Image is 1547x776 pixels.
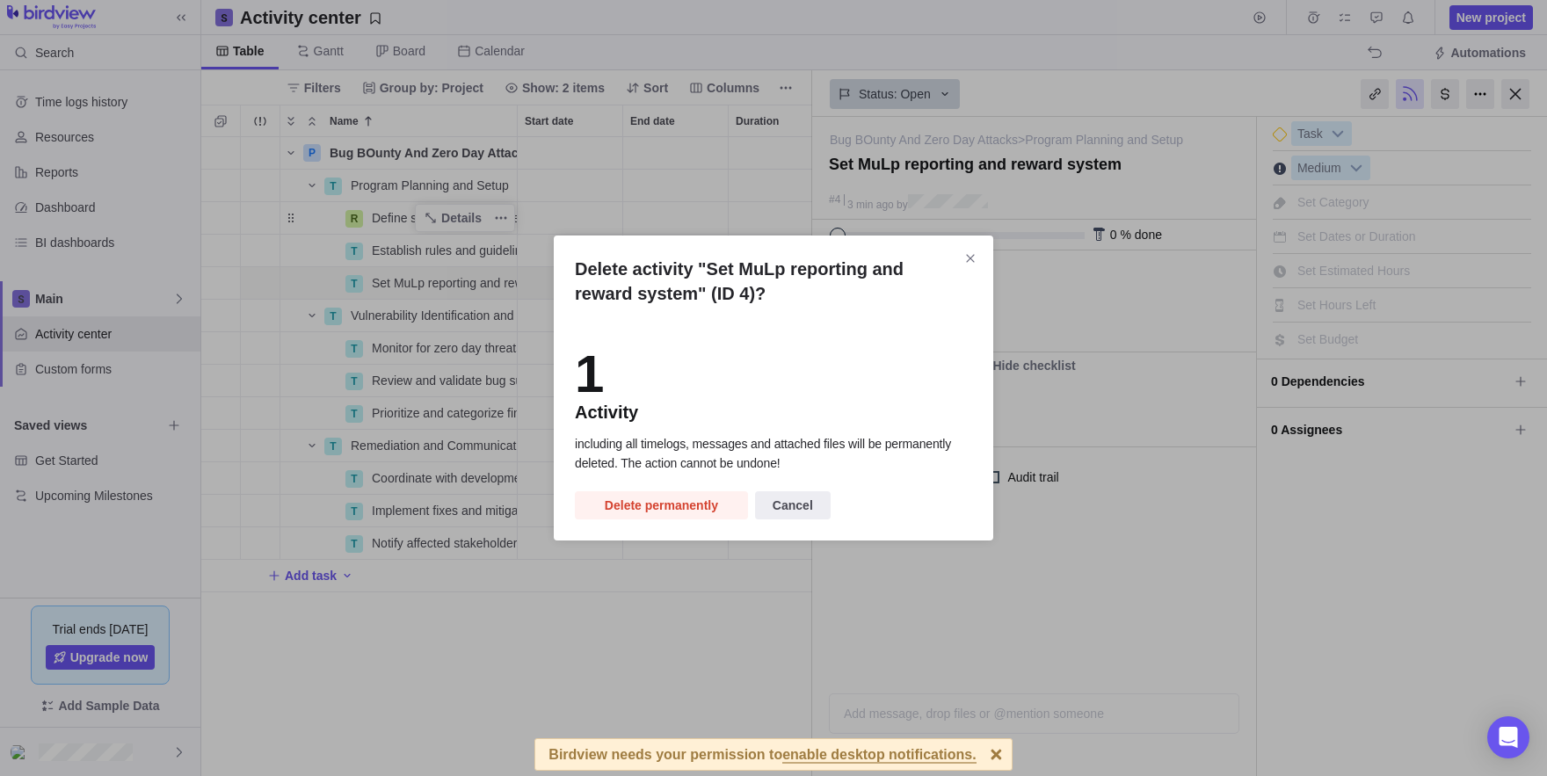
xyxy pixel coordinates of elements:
span: enable desktop notifications. [782,748,976,764]
div: Birdview needs your permission to [548,739,976,770]
span: Delete permanently [605,495,718,516]
div: Delete activity "Set MuLp reporting and reward system" (ID 4)? [554,236,993,541]
div: Activity [575,401,638,424]
span: Delete permanently [575,491,748,519]
p: including all timelogs, messages and attached files will be permanently deleted. The action canno... [575,434,972,474]
span: Cancel [773,495,813,516]
span: Cancel [755,491,831,519]
div: 1 [575,348,638,401]
div: Open Intercom Messenger [1487,716,1529,758]
h2: Delete activity "Set MuLp reporting and reward system" (ID 4)? [575,257,972,306]
span: Close [958,246,983,271]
